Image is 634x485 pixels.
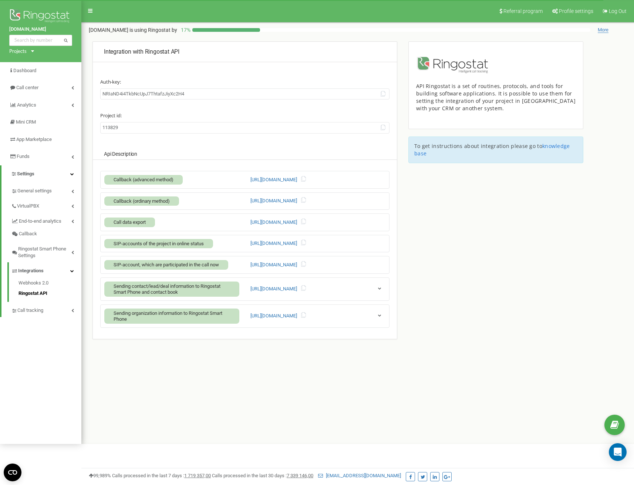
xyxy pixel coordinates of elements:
span: SIP-accounts of the project in online status [114,241,204,246]
span: Callback (ordinary method) [114,198,170,204]
a: [URL][DOMAIN_NAME] [250,176,297,183]
span: SIP-account, which are participated in the call now [114,262,219,267]
p: 17 % [177,26,192,34]
label: Project id: [100,107,389,120]
a: [URL][DOMAIN_NAME] [250,240,297,247]
a: Ringostat Smart Phone Settings [11,240,81,262]
span: Dashboard [13,68,36,73]
p: To get instructions about integration please go to [414,142,577,157]
button: Open CMP widget [4,464,21,481]
span: Sending organization information to Ringostat Smart Phone [114,310,222,322]
span: Callback [19,230,37,238]
a: [URL][DOMAIN_NAME] [250,198,297,205]
a: Callback [11,228,81,240]
input: Search by number [9,35,72,46]
span: Call tracking [17,307,43,314]
span: VirtualPBX [17,203,39,210]
span: Profile settings [559,8,593,14]
a: General settings [11,182,81,198]
span: Ringostat Smart Phone Settings [18,246,71,259]
span: is using Ringostat by [129,27,177,33]
label: Auth-key: [100,73,389,87]
a: [URL][DOMAIN_NAME] [250,262,297,269]
p: [DOMAIN_NAME] [89,26,177,34]
a: [DOMAIN_NAME] [9,26,72,33]
a: [URL][DOMAIN_NAME] [250,313,297,320]
span: More [598,27,608,33]
div: Projects [9,48,27,55]
a: Call tracking [11,302,81,317]
a: Webhooks 2.0 [18,280,81,289]
div: API Ringostat is a set of routines, protocols, and tools for building software applications. It i... [416,82,576,112]
a: Integrations [11,262,81,277]
input: Click on "Generate" button to get auth-key [100,88,389,100]
span: Analytics [17,102,36,108]
a: [URL][DOMAIN_NAME] [250,286,297,293]
span: Api Description [104,151,137,157]
a: [URL][DOMAIN_NAME] [250,219,297,226]
a: Settings [1,165,81,183]
span: Call data export [114,219,146,225]
span: Log Out [609,8,627,14]
span: Integrations [18,267,44,275]
span: Settings [17,171,34,176]
span: General settings [17,188,52,195]
a: VirtualPBX [11,198,81,213]
div: Open Intercom Messenger [609,443,627,461]
span: Callback (advanced method) [114,177,173,182]
span: End-to-end analytics [19,218,61,225]
a: End-to-end analytics [11,213,81,228]
span: App Marketplace [16,137,52,142]
span: Funds [17,154,30,159]
span: Sending contact/lead/deal information to Ringostat Smart Phone and contact book [114,283,220,295]
a: knowledge base [414,142,570,157]
img: image [416,57,491,73]
span: Mini CRM [16,119,36,125]
a: Ringostat API [18,288,81,297]
img: Ringostat logo [9,7,72,26]
span: Referral program [503,8,543,14]
p: Integration with Ringostat API [104,48,386,56]
span: Call center [16,85,38,90]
